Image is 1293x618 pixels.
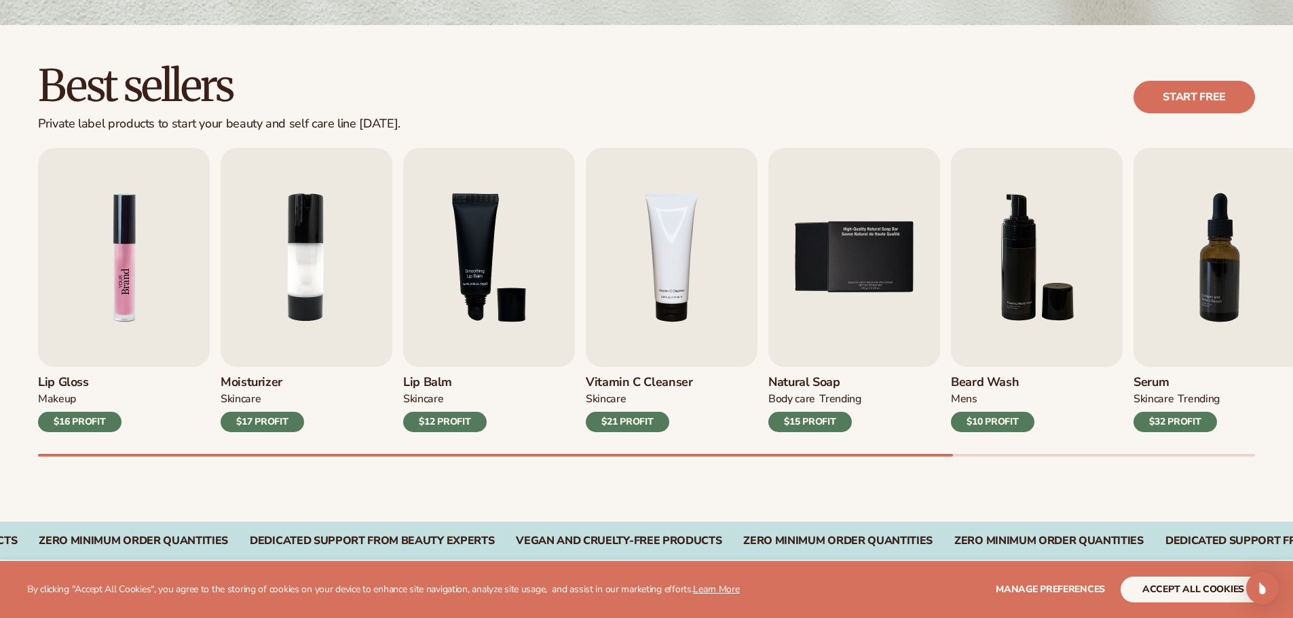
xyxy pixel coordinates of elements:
[38,392,76,406] div: MAKEUP
[1133,375,1220,390] h3: Serum
[586,392,626,406] div: Skincare
[951,412,1034,432] div: $10 PROFIT
[996,583,1105,596] span: Manage preferences
[768,412,852,432] div: $15 PROFIT
[221,412,304,432] div: $17 PROFIT
[768,392,815,406] div: BODY Care
[1121,577,1266,602] button: accept all cookies
[1133,392,1174,406] div: SKINCARE
[38,148,210,367] img: Shopify Image 5
[1133,81,1255,113] a: Start free
[27,584,740,596] p: By clicking "Accept All Cookies", you agree to the storing of cookies on your device to enhance s...
[221,148,392,432] a: 2 / 9
[38,375,121,390] h3: Lip Gloss
[403,148,575,432] a: 3 / 9
[1178,392,1219,406] div: TRENDING
[954,535,1144,547] div: Zero Minimum Order QuantitieS
[743,535,933,547] div: Zero Minimum Order QuantitieS
[403,375,487,390] h3: Lip Balm
[586,148,757,432] a: 4 / 9
[586,375,693,390] h3: Vitamin C Cleanser
[996,577,1105,602] button: Manage preferences
[39,535,228,547] div: ZERO MINIMUM ORDER QUANTITIES
[38,63,400,109] h2: Best sellers
[221,392,261,406] div: SKINCARE
[768,375,861,390] h3: Natural Soap
[586,412,669,432] div: $21 PROFIT
[1246,572,1279,604] div: Open Intercom Messenger
[693,583,739,596] a: Learn More
[516,535,722,547] div: Vegan and Cruelty-Free Products
[38,117,400,132] div: Private label products to start your beauty and self care line [DATE].
[1133,412,1217,432] div: $32 PROFIT
[403,412,487,432] div: $12 PROFIT
[403,392,443,406] div: SKINCARE
[38,148,210,432] a: 1 / 9
[38,412,121,432] div: $16 PROFIT
[951,375,1034,390] h3: Beard Wash
[951,148,1123,432] a: 6 / 9
[221,375,304,390] h3: Moisturizer
[819,392,861,406] div: TRENDING
[250,535,494,547] div: DEDICATED SUPPORT FROM BEAUTY EXPERTS
[951,392,977,406] div: mens
[768,148,940,432] a: 5 / 9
